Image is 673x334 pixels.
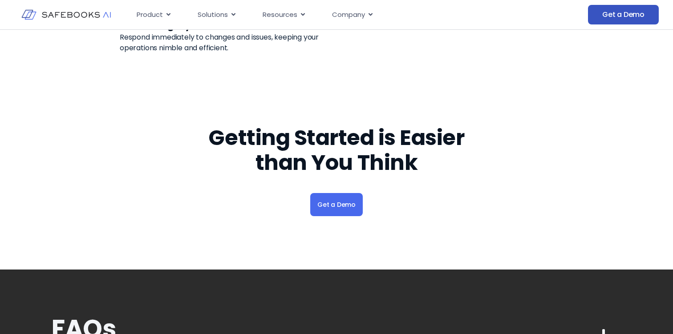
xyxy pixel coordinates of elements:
span: Company [332,10,365,20]
span: Product [137,10,163,20]
div: Menu Toggle [130,6,512,24]
span: Get a Demo [317,200,356,209]
span: Solutions [198,10,228,20]
a: Get a Demo [310,193,363,216]
p: Respond immediately to changes and issues, keeping your operations nimble and efficient. [120,32,323,53]
nav: Menu [130,6,512,24]
span: Get a Demo [602,10,645,19]
h2: Getting Started is Easier than You Think [190,125,483,175]
a: Get a Demo [588,5,659,24]
span: Resources [263,10,297,20]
